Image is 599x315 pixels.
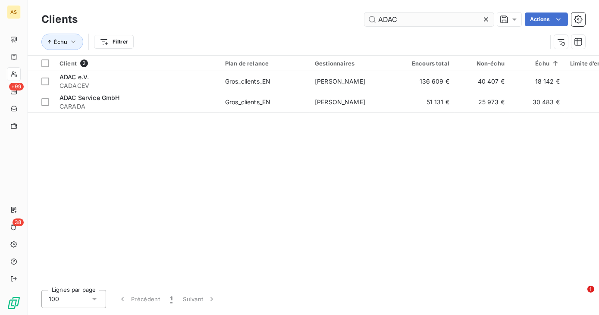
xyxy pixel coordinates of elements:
[225,98,270,106] div: Gros_clients_EN
[165,290,178,308] button: 1
[41,34,83,50] button: Échu
[7,296,21,310] img: Logo LeanPay
[80,59,88,67] span: 2
[13,218,24,226] span: 38
[587,286,594,293] span: 1
[405,60,449,67] div: Encours total
[570,286,590,306] iframe: Intercom live chat
[60,73,89,81] span: ADAC e.V.
[94,35,134,49] button: Filtrer
[315,98,365,106] span: [PERSON_NAME]
[225,77,270,86] div: Gros_clients_EN
[60,102,215,111] span: CARADA
[364,12,494,26] input: Rechercher
[49,295,59,303] span: 100
[9,83,24,90] span: +99
[60,81,215,90] span: CADACEV
[225,60,304,67] div: Plan de relance
[315,60,394,67] div: Gestionnaires
[510,92,565,112] td: 30 483 €
[54,38,67,45] span: Échu
[60,94,120,101] span: ADAC Service GmbH
[113,290,165,308] button: Précédent
[399,92,455,112] td: 51 131 €
[60,60,77,67] span: Client
[460,60,505,67] div: Non-échu
[41,12,78,27] h3: Clients
[455,92,510,112] td: 25 973 €
[455,71,510,92] td: 40 407 €
[170,295,172,303] span: 1
[315,78,365,85] span: [PERSON_NAME]
[178,290,221,308] button: Suivant
[399,71,455,92] td: 136 609 €
[525,12,568,26] button: Actions
[7,5,21,19] div: AS
[515,60,560,67] div: Échu
[510,71,565,92] td: 18 142 €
